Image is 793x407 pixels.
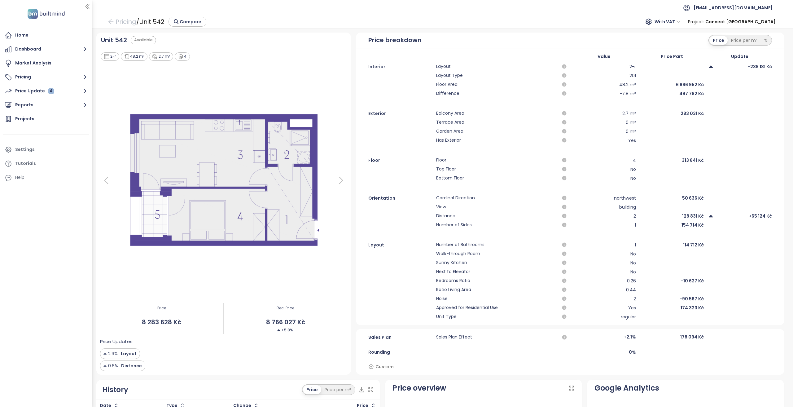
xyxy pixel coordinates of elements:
div: 2-r [572,63,636,70]
div: 2-r [101,52,119,61]
span: caret-up [708,64,714,70]
div: Price per m² [728,36,761,45]
span: Price [100,305,224,311]
span: Price breakdown [368,35,422,45]
div: 0 m² [572,128,636,135]
span: With VAT [655,17,681,26]
span: Cardinal Direction [436,194,557,202]
div: No [572,268,636,276]
span: Noise [436,295,557,303]
img: Decrease [103,362,107,369]
span: Next to Elevator [436,268,557,276]
div: Value [572,53,636,60]
span: Sales Plan Effect [436,334,472,341]
div: Price overview [392,382,446,394]
span: Difference [436,90,557,97]
span: Bedrooms Ratio [436,277,557,285]
div: No [572,250,636,258]
span: Distance [120,362,142,369]
div: Market Analysis [15,59,51,67]
div: Interior [368,63,432,70]
div: 1 [572,221,636,229]
span: 2.9% [108,350,118,357]
a: Settings [3,144,89,156]
div: No [572,166,636,173]
a: Tutorials [3,157,89,170]
span: arrow-left [108,19,114,25]
span: 0.8% [108,362,118,369]
button: Price Update 4 [3,85,89,97]
a: arrow-left Pricing [108,16,136,27]
span: Approved for Residential Use [436,304,557,312]
div: 2.7 m² [572,110,636,117]
div: 4 [48,88,54,94]
span: Balcony Area [436,110,557,117]
div: Price Update [15,87,54,95]
div: 283 031 Kč [640,110,704,117]
span: Price Updates [100,338,133,345]
button: Compare [169,17,206,27]
div: 2 [572,212,636,220]
span: Ratio Living Area [436,286,557,294]
div: -90 567 Kč [640,295,704,303]
div: Project : [688,16,776,27]
span: Layout [436,63,557,70]
div: Price [709,36,728,45]
div: % [761,36,771,45]
span: 8 766 027 Kč [224,317,347,327]
div: 0.44 [572,286,636,294]
div: Home [15,31,28,39]
div: 50 636 Kč [640,194,704,202]
span: [EMAIL_ADDRESS][DOMAIN_NAME] [694,0,773,15]
div: +2.1 % [572,334,636,341]
span: 8 283 628 Kč [100,317,224,327]
span: Floor Area [436,81,557,88]
span: Terrace Area [436,119,557,126]
span: Custom [375,363,394,370]
div: Available [131,36,156,44]
div: Help [15,174,24,181]
div: 4 [572,157,636,164]
span: caret-up [708,213,714,219]
img: Decrease [277,328,281,332]
div: No [572,175,636,182]
button: Dashboard [3,43,89,55]
span: +239 181 Kč [747,63,772,70]
div: 48.2 m² [572,81,636,88]
div: 313 841 Kč [640,157,704,164]
span: Sales Plan [368,334,432,341]
div: Price [303,385,321,394]
span: Number of Sides [436,221,557,229]
div: 0 m² [572,119,636,126]
div: 4 [175,52,190,61]
div: Tutorials [15,160,36,167]
span: Unit Type [436,313,557,321]
span: +65 124 Kč [749,213,772,219]
span: History [103,386,128,394]
span: Distance [436,212,557,220]
div: northwest [572,194,636,202]
span: Floor [436,157,557,164]
div: Unit 542 [101,35,127,45]
div: 154 714 Kč [640,221,704,229]
span: Number of Bathrooms [436,241,557,249]
div: -7.8 m² [572,90,636,97]
img: logo [26,7,67,20]
span: Garden Area [436,128,557,135]
span: Rec. Price [224,305,347,311]
a: Market Analysis [3,57,89,69]
div: Floor [368,157,432,164]
button: Pricing [3,71,89,83]
div: Projects [15,115,34,123]
div: 2 [572,295,636,303]
div: Yes [572,304,636,312]
div: Yes [572,137,636,144]
a: Projects [3,113,89,125]
div: 201 [572,72,636,79]
span: +5.8% [277,327,293,333]
div: 48.2 m² [121,52,148,61]
div: Price Part [640,53,704,60]
span: Compare [180,18,201,25]
button: Reports [3,99,89,111]
span: Sunny Kitchen [436,259,557,267]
